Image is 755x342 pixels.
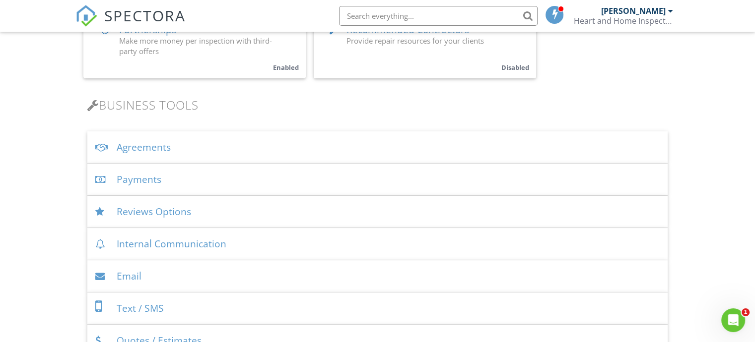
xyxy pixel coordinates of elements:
[83,15,306,78] a: Partnerships Make more money per inspection with third-party offers Enabled
[721,308,745,332] iframe: Intercom live chat
[87,292,668,325] div: Text / SMS
[87,260,668,292] div: Email
[75,5,97,27] img: The Best Home Inspection Software - Spectora
[104,5,186,26] span: SPECTORA
[87,228,668,260] div: Internal Communication
[87,164,668,196] div: Payments
[273,63,299,72] small: Enabled
[339,6,538,26] input: Search everything...
[742,308,750,316] span: 1
[87,131,668,164] div: Agreements
[87,98,668,112] h3: Business Tools
[314,15,536,78] a: Recommended Contractors Provide repair resources for your clients Disabled
[601,6,666,16] div: [PERSON_NAME]
[119,36,272,56] span: Make more money per inspection with third-party offers
[346,36,484,46] span: Provide repair resources for your clients
[87,196,668,228] div: Reviews Options
[574,16,673,26] div: Heart and Home Inspections, LLC
[501,63,529,72] small: Disabled
[75,13,186,34] a: SPECTORA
